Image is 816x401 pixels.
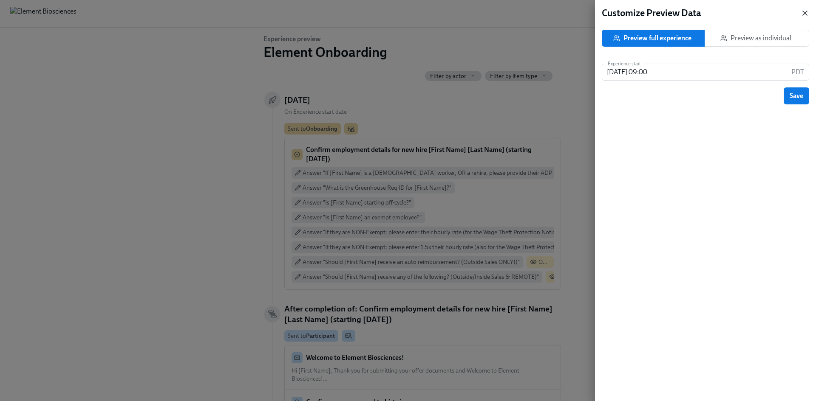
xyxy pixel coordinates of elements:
button: Preview as individual [705,30,809,47]
button: Preview full experience [602,30,705,47]
span: Preview as individual [712,34,802,42]
button: Save [784,87,809,104]
h4: Customize Preview Data [602,7,701,20]
span: Preview full experience [608,34,699,42]
p: PDT [791,67,804,77]
span: Save [790,92,803,100]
